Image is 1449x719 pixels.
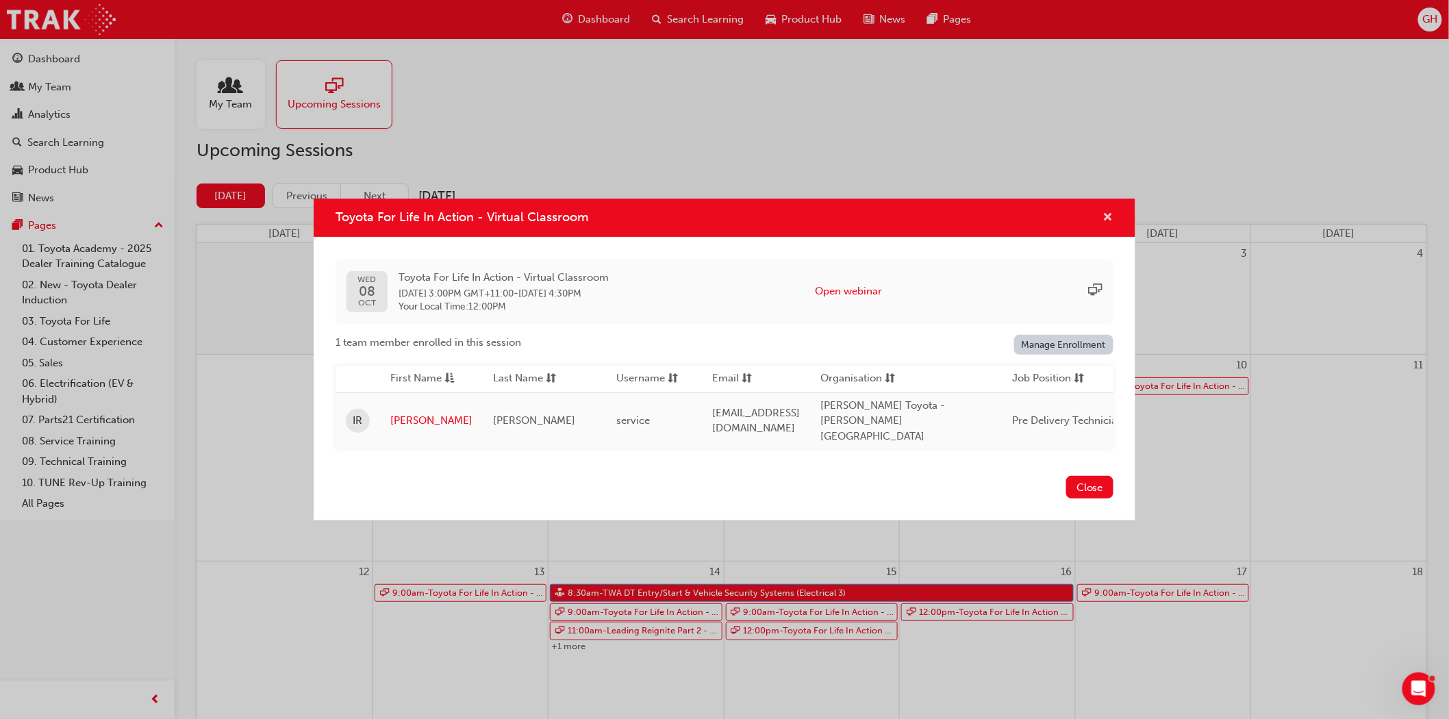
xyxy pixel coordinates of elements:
a: Manage Enrollment [1014,335,1114,355]
div: Toyota For Life In Action - Virtual Classroom [314,199,1135,520]
span: Job Position [1012,370,1071,388]
button: First Nameasc-icon [390,370,466,388]
span: [PERSON_NAME] [493,414,575,427]
span: Email [712,370,739,388]
button: Usernamesorting-icon [616,370,692,388]
span: 1 team member enrolled in this session [336,335,521,351]
button: Last Namesorting-icon [493,370,568,388]
span: Last Name [493,370,543,388]
span: asc-icon [444,370,455,388]
span: Username [616,370,665,388]
span: sorting-icon [1074,370,1084,388]
button: Close [1066,476,1113,499]
span: WED [358,275,377,284]
span: sorting-icon [742,370,752,388]
span: sessionType_ONLINE_URL-icon [1089,283,1102,299]
span: 08 Oct 2025 3:00PM GMT+11:00 [399,288,514,299]
span: IR [353,413,363,429]
iframe: Intercom live chat [1402,672,1435,705]
span: First Name [390,370,442,388]
span: service [616,414,650,427]
span: 08 [358,284,377,299]
span: Toyota For Life In Action - Virtual Classroom [399,270,609,286]
span: sorting-icon [668,370,678,388]
span: cross-icon [1103,212,1113,225]
button: Open webinar [816,283,883,299]
span: [EMAIL_ADDRESS][DOMAIN_NAME] [712,407,800,435]
span: 08 Oct 2025 4:30PM [518,288,581,299]
span: Organisation [820,370,882,388]
button: cross-icon [1103,210,1113,227]
button: Emailsorting-icon [712,370,787,388]
button: Job Positionsorting-icon [1012,370,1087,388]
span: Pre Delivery Technician [1012,414,1124,427]
a: [PERSON_NAME] [390,413,473,429]
span: [PERSON_NAME] Toyota - [PERSON_NAME][GEOGRAPHIC_DATA] [820,399,945,442]
span: sorting-icon [546,370,556,388]
span: sorting-icon [885,370,895,388]
span: OCT [358,299,377,307]
span: Toyota For Life In Action - Virtual Classroom [336,210,588,225]
button: Organisationsorting-icon [820,370,896,388]
span: Your Local Time : 12:00PM [399,301,609,313]
div: - [399,270,609,313]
